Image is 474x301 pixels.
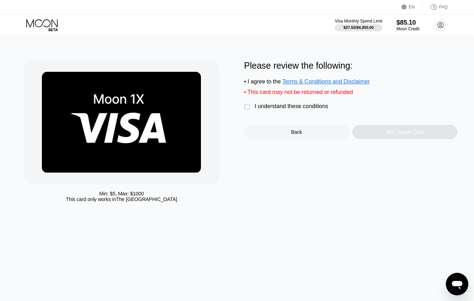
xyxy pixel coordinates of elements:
div: Visa Monthly Spend Limit$27.50/$4,000.00 [335,19,382,31]
div: EN [402,4,423,11]
div: Back [291,129,302,135]
iframe: Button to launch messaging window [446,273,468,295]
div: $85.10 [397,19,419,26]
div: Please review the following: [244,61,457,71]
div: $85.10Moon Credit [397,19,419,31]
div: I understand these conditions [255,103,328,109]
div: This card only works in The [GEOGRAPHIC_DATA] [66,196,177,202]
div: Moon Credit [397,26,419,31]
div: • I agree to the [244,79,457,85]
div: EN [409,5,415,10]
div: Visa Monthly Spend Limit [335,19,382,24]
div: FAQ [423,4,448,11]
span: Terms & Conditions and Disclaimer [282,79,370,84]
div:  [244,104,251,111]
div: FAQ [439,5,448,10]
div: Back [244,125,349,139]
div: Min: $ 5 , Max: $ 1000 [99,191,144,196]
div: • This card may not be returned or refunded [244,89,457,95]
div: $27.50 / $4,000.00 [343,25,374,30]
